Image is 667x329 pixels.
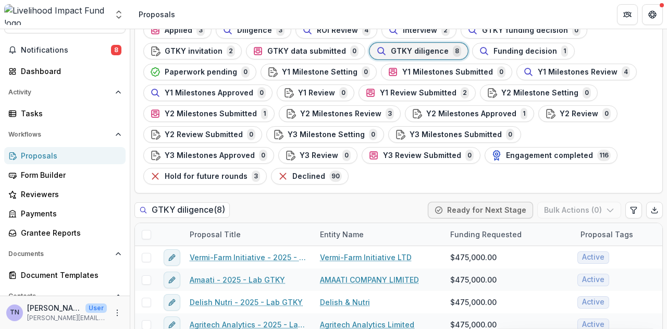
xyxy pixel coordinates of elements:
[252,170,260,182] span: 3
[359,84,476,101] button: Y1 Review Submitted2
[196,25,205,36] span: 3
[241,66,250,78] span: 0
[143,126,262,143] button: Y2 Review Submitted0
[497,66,505,78] span: 0
[450,297,497,308] span: $475,000.00
[271,168,349,185] button: Declined90
[320,274,419,285] a: AMAATI COMPANY LIMITED
[583,87,591,99] span: 0
[501,89,578,98] span: Y2 Milestone Setting
[441,25,450,36] span: 2
[444,223,574,246] div: Funding Requested
[320,297,370,308] a: Delish & Nutri
[381,22,456,39] button: Interview2
[4,105,126,122] a: Tasks
[278,147,357,164] button: Y3 Review0
[164,294,180,311] button: edit
[183,223,314,246] div: Proposal Title
[450,274,497,285] span: $475,000.00
[410,130,502,139] span: Y3 Milestones Submitted
[165,89,253,98] span: Y1 Milestones Approved
[405,105,534,122] button: Y2 Milestones Approved1
[227,45,235,57] span: 2
[314,223,444,246] div: Entity Name
[261,108,268,119] span: 1
[482,26,568,35] span: GTKY funding decision
[21,270,117,281] div: Document Templates
[261,64,377,80] button: Y1 Milestone Setting0
[362,25,370,36] span: 4
[561,45,568,57] span: 1
[134,202,230,217] h2: GTKY diligence ( 8 )
[506,151,593,160] span: Engagement completed
[165,151,255,160] span: Y3 Milestones Approved
[257,87,266,99] span: 0
[165,26,192,35] span: Applied
[329,170,342,182] span: 90
[10,309,19,316] div: Tania Ngima
[403,26,437,35] span: Interview
[246,43,365,59] button: GTKY data submitted0
[493,47,557,56] span: Funding decision
[342,150,351,161] span: 0
[428,202,533,218] button: Ready for Next Stage
[277,84,354,101] button: Y1 Review0
[4,63,126,80] a: Dashboard
[391,47,449,56] span: GTKY diligence
[143,22,212,39] button: Applied3
[247,129,255,140] span: 0
[259,150,267,161] span: 0
[402,68,493,77] span: Y1 Milestones Submitted
[314,229,370,240] div: Entity Name
[111,45,121,55] span: 8
[21,208,117,219] div: Payments
[386,108,394,119] span: 3
[165,172,248,181] span: Hold for future rounds
[4,147,126,164] a: Proposals
[134,7,179,22] nav: breadcrumb
[112,4,126,25] button: Open entity switcher
[453,45,461,57] span: 8
[165,47,223,56] span: GTKY invitation
[602,108,611,119] span: 0
[4,246,126,262] button: Open Documents
[8,250,111,258] span: Documents
[21,46,111,55] span: Notifications
[143,43,242,59] button: GTKY invitation2
[267,47,346,56] span: GTKY data submitted
[461,87,469,99] span: 2
[111,307,123,319] button: More
[276,25,285,36] span: 3
[461,22,587,39] button: GTKY funding decision0
[560,109,598,118] span: Y2 Review
[4,4,107,25] img: Livelihood Impact Fund logo
[143,84,273,101] button: Y1 Milestones Approved0
[21,227,117,238] div: Grantee Reports
[516,64,637,80] button: Y1 Milestones Review4
[369,129,377,140] span: 0
[320,252,412,263] a: Vermi-Farm Initiative LTD
[597,150,611,161] span: 116
[4,186,126,203] a: Reviewers
[506,129,514,140] span: 0
[165,130,243,139] span: Y2 Review Submitted
[4,84,126,101] button: Open Activity
[300,109,381,118] span: Y2 Milestones Review
[8,293,111,300] span: Contacts
[4,166,126,184] a: Form Builder
[381,64,512,80] button: Y1 Milestones Submitted0
[190,274,285,285] a: Amaati - 2025 - Lab GTKY
[4,224,126,241] a: Grantee Reports
[8,131,111,138] span: Workflows
[8,89,111,96] span: Activity
[538,68,617,77] span: Y1 Milestones Review
[472,43,575,59] button: Funding decision1
[450,252,497,263] span: $475,000.00
[444,229,528,240] div: Funding Requested
[388,126,521,143] button: Y3 Milestones Submitted0
[4,266,126,284] a: Document Templates
[538,105,617,122] button: Y2 Review0
[85,303,107,313] p: User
